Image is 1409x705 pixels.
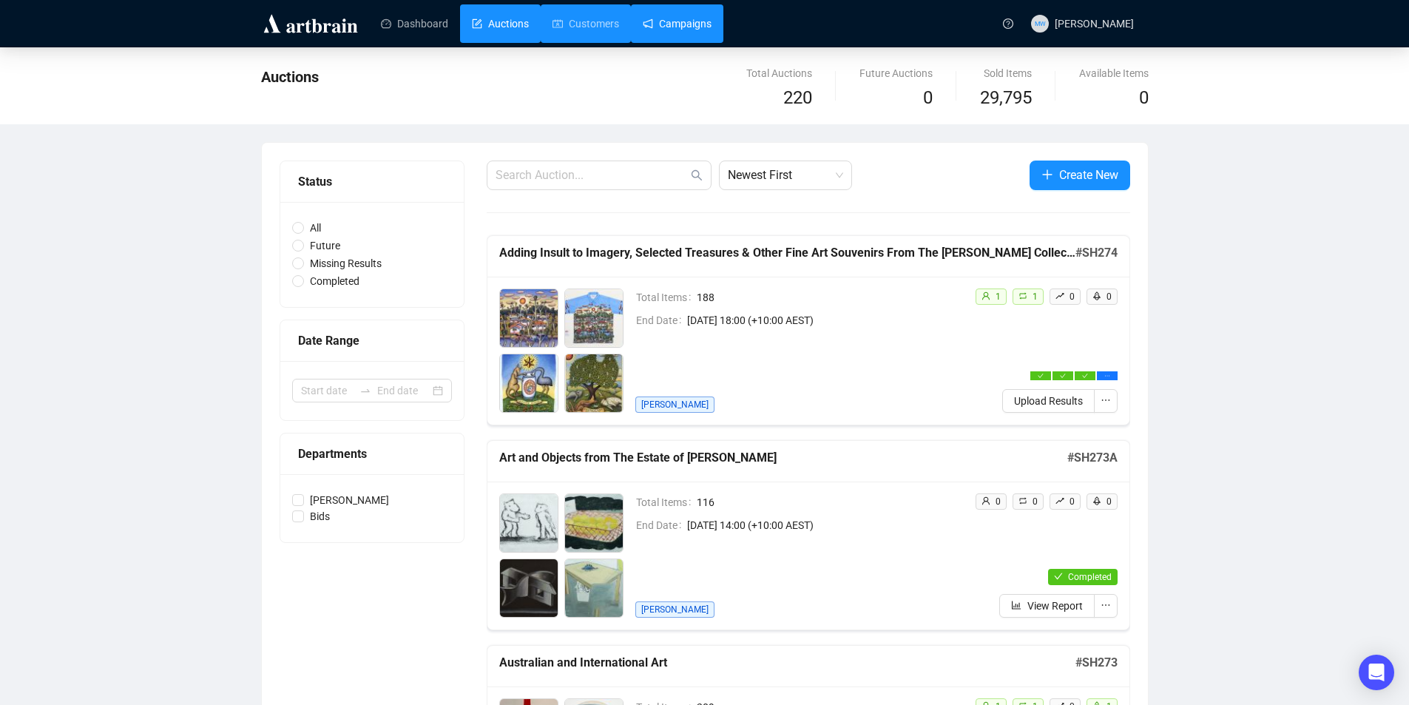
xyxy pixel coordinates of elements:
[377,382,430,399] input: End date
[746,65,812,81] div: Total Auctions
[1067,449,1118,467] h5: # SH273A
[500,354,558,412] img: 3_1.jpg
[487,235,1130,425] a: Adding Insult to Imagery, Selected Treasures & Other Fine Art Souvenirs From The [PERSON_NAME] Co...
[301,382,354,399] input: Start date
[1011,600,1021,610] span: bar-chart
[643,4,712,43] a: Campaigns
[636,289,697,306] span: Total Items
[1038,373,1044,379] span: check
[1041,169,1053,181] span: plus
[1014,393,1083,409] span: Upload Results
[487,440,1130,630] a: Art and Objects from The Estate of [PERSON_NAME]#SH273ATotal Items116End Date[DATE] 14:00 (+10:00...
[1027,598,1083,614] span: View Report
[996,496,1001,507] span: 0
[923,87,933,108] span: 0
[1033,496,1038,507] span: 0
[635,601,714,618] span: [PERSON_NAME]
[687,312,963,328] span: [DATE] 18:00 (+10:00 AEST)
[1055,496,1064,505] span: rise
[980,65,1032,81] div: Sold Items
[298,445,446,463] div: Departments
[304,220,327,236] span: All
[500,559,558,617] img: 302_1.jpg
[999,594,1095,618] button: View Report
[636,517,687,533] span: End Date
[1034,18,1045,29] span: MW
[1018,496,1027,505] span: retweet
[1075,654,1118,672] h5: # SH273
[636,494,697,510] span: Total Items
[691,169,703,181] span: search
[1075,244,1118,262] h5: # SH274
[500,289,558,347] img: 1_1.jpg
[1055,291,1064,300] span: rise
[565,354,623,412] img: 4_1.jpg
[304,237,346,254] span: Future
[261,12,360,36] img: logo
[553,4,619,43] a: Customers
[381,4,448,43] a: Dashboard
[1106,496,1112,507] span: 0
[1070,291,1075,302] span: 0
[1092,496,1101,505] span: rocket
[298,331,446,350] div: Date Range
[304,492,395,508] span: [PERSON_NAME]
[1030,161,1130,190] button: Create New
[565,494,623,552] img: 301_1.jpg
[499,449,1067,467] h5: Art and Objects from The Estate of [PERSON_NAME]
[304,508,336,524] span: Bids
[472,4,529,43] a: Auctions
[500,494,558,552] img: 300_1.jpg
[499,654,1075,672] h5: Australian and International Art
[496,166,688,184] input: Search Auction...
[981,496,990,505] span: user
[1059,166,1118,184] span: Create New
[359,385,371,397] span: swap-right
[1092,291,1101,300] span: rocket
[783,87,812,108] span: 220
[635,397,714,413] span: [PERSON_NAME]
[981,291,990,300] span: user
[1104,373,1110,379] span: ellipsis
[728,161,843,189] span: Newest First
[687,517,963,533] span: [DATE] 14:00 (+10:00 AEST)
[1033,291,1038,302] span: 1
[1139,87,1149,108] span: 0
[1070,496,1075,507] span: 0
[304,255,388,271] span: Missing Results
[298,172,446,191] div: Status
[980,84,1032,112] span: 29,795
[996,291,1001,302] span: 1
[1060,373,1066,379] span: check
[636,312,687,328] span: End Date
[1359,655,1394,690] div: Open Intercom Messenger
[565,559,623,617] img: 303_1.jpg
[859,65,933,81] div: Future Auctions
[1101,600,1111,610] span: ellipsis
[1106,291,1112,302] span: 0
[565,289,623,347] img: 2_1.jpg
[697,289,963,306] span: 188
[697,494,963,510] span: 116
[1079,65,1149,81] div: Available Items
[1068,572,1112,582] span: Completed
[499,244,1075,262] h5: Adding Insult to Imagery, Selected Treasures & Other Fine Art Souvenirs From The [PERSON_NAME] Co...
[304,273,365,289] span: Completed
[261,68,319,86] span: Auctions
[359,385,371,397] span: to
[1003,18,1013,29] span: question-circle
[1054,572,1063,581] span: check
[1082,373,1088,379] span: check
[1002,389,1095,413] button: Upload Results
[1101,395,1111,405] span: ellipsis
[1055,18,1134,30] span: [PERSON_NAME]
[1018,291,1027,300] span: retweet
